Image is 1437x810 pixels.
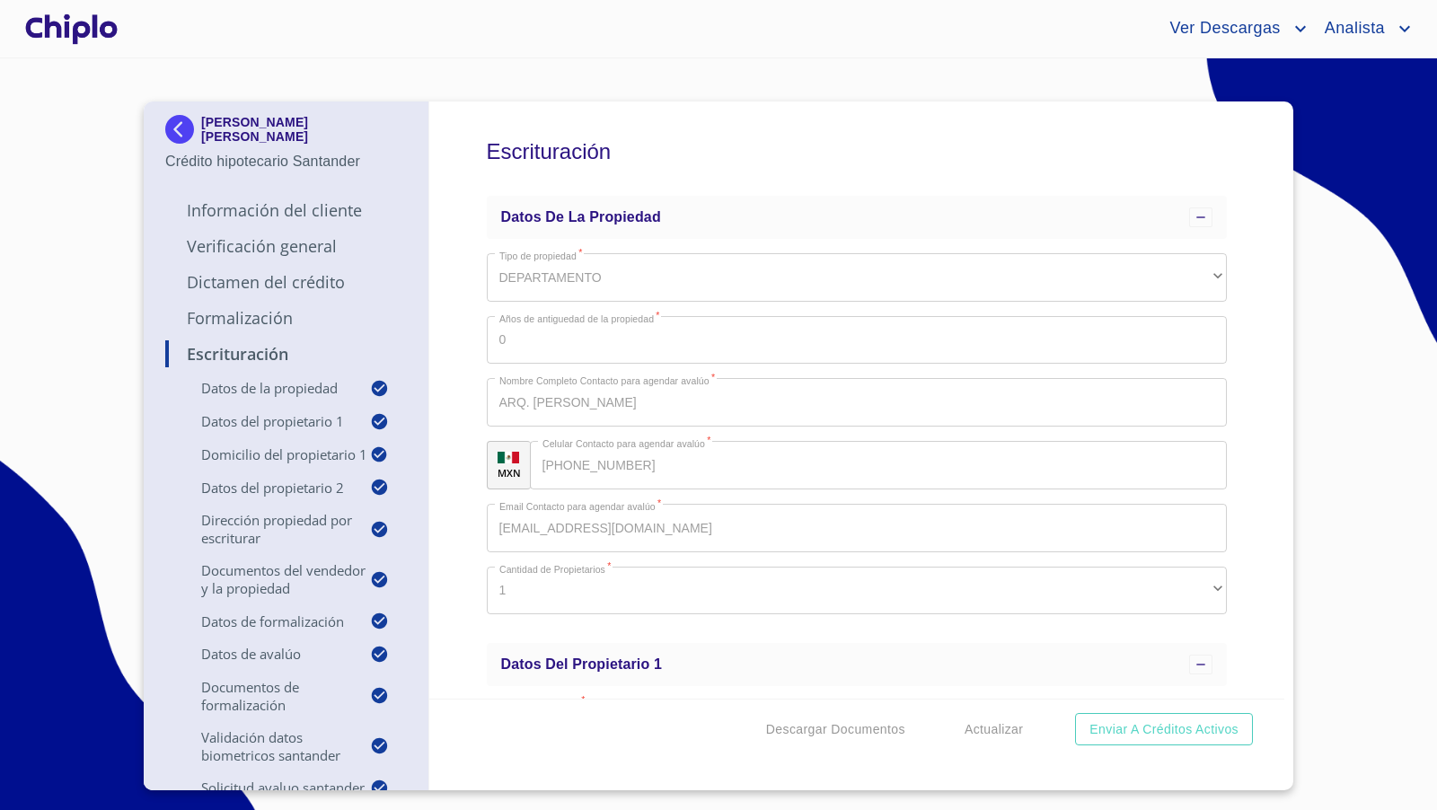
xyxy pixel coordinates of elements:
[165,779,370,797] p: Solicitud Avaluo Santander
[965,718,1023,741] span: Actualizar
[1089,718,1239,741] span: Enviar a Créditos Activos
[1311,14,1394,43] span: Analista
[957,713,1030,746] button: Actualizar
[165,645,370,663] p: Datos de Avalúo
[165,445,370,463] p: Domicilio del Propietario 1
[165,612,370,630] p: Datos de Formalización
[165,115,201,144] img: Docupass spot blue
[165,511,370,547] p: Dirección Propiedad por Escriturar
[501,656,663,672] span: Datos del propietario 1
[759,713,912,746] button: Descargar Documentos
[165,235,407,257] p: Verificación General
[165,561,370,597] p: Documentos del vendedor y la propiedad
[165,115,407,151] div: [PERSON_NAME] [PERSON_NAME]
[165,479,370,497] p: Datos del propietario 2
[165,728,370,764] p: Validación Datos Biometricos Santander
[1311,14,1415,43] button: account of current user
[165,151,407,172] p: Crédito hipotecario Santander
[501,209,661,225] span: Datos de la propiedad
[201,115,407,144] p: [PERSON_NAME] [PERSON_NAME]
[1156,14,1289,43] span: Ver Descargas
[165,271,407,293] p: Dictamen del Crédito
[165,412,370,430] p: Datos del propietario 1
[766,718,905,741] span: Descargar Documentos
[487,196,1228,239] div: Datos de la propiedad
[165,379,370,397] p: Datos de la propiedad
[487,253,1228,302] div: DEPARTAMENTO
[487,567,1228,615] div: 1
[165,199,407,221] p: Información del Cliente
[165,343,407,365] p: Escrituración
[1075,713,1253,746] button: Enviar a Créditos Activos
[498,466,521,480] p: MXN
[165,678,370,714] p: Documentos de Formalización
[498,452,519,464] img: R93DlvwvvjP9fbrDwZeCRYBHk45OWMq+AAOlFVsxT89f82nwPLnD58IP7+ANJEaWYhP0Tx8kkA0WlQMPQsAAgwAOmBj20AXj6...
[487,643,1228,686] div: Datos del propietario 1
[487,115,1228,189] h5: Escrituración
[165,307,407,329] p: Formalización
[1156,14,1310,43] button: account of current user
